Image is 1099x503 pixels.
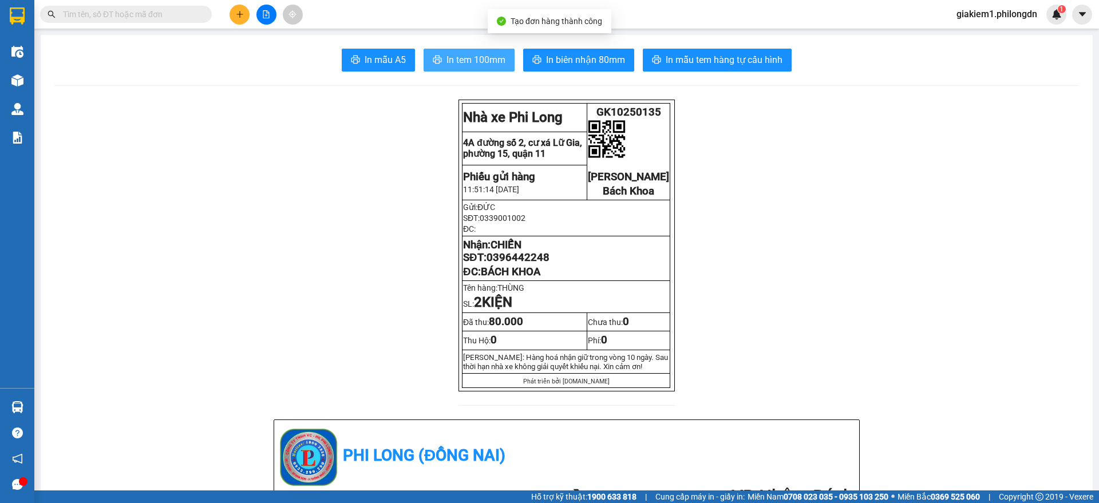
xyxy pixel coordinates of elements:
[491,239,521,251] span: CHIẾN
[1077,9,1088,19] span: caret-down
[587,331,670,350] td: Phí:
[365,53,406,67] span: In mẫu A5
[489,315,523,328] span: 80.000
[474,294,482,310] span: 2
[343,446,505,465] b: Phi Long (Đồng Nai)
[497,17,506,26] span: check-circle
[655,490,745,503] span: Cung cấp máy in - giấy in:
[1060,5,1064,13] span: 1
[898,490,980,503] span: Miền Bắc
[230,5,250,25] button: plus
[11,74,23,86] img: warehouse-icon
[262,10,270,18] span: file-add
[463,213,525,223] span: SĐT:
[532,55,541,66] span: printer
[623,315,629,328] span: 0
[601,334,607,346] span: 0
[12,453,23,464] span: notification
[587,492,637,501] strong: 1900 633 818
[480,213,525,223] span: 0339001002
[351,55,360,66] span: printer
[477,203,495,212] span: ĐỨC
[463,109,563,125] strong: Nhà xe Phi Long
[596,106,661,118] span: GK10250135
[109,51,189,67] div: 0344717070
[283,5,303,25] button: aim
[588,171,669,183] span: [PERSON_NAME]
[10,7,25,25] img: logo-vxr
[1072,5,1092,25] button: caret-down
[342,49,415,72] button: printerIn mẫu A5
[1058,5,1066,13] sup: 1
[587,313,670,331] td: Chưa thu:
[10,35,101,49] div: LONG
[989,490,990,503] span: |
[463,185,519,194] span: 11:51:14 [DATE]
[603,185,654,197] span: Bách Khoa
[463,283,669,292] p: Tên hàng:
[109,73,126,85] span: DĐ:
[10,10,27,22] span: Gửi:
[109,37,189,51] div: DIÊM
[546,53,625,67] span: In biên nhận 80mm
[947,7,1046,21] span: giakiem1.philongdn
[11,46,23,58] img: warehouse-icon
[463,239,549,264] strong: Nhận: SĐT:
[463,353,668,371] span: [PERSON_NAME]: Hàng hoá nhận giữ trong vòng 10 ngày. Sau thời hạn nhà xe không giải quy...
[446,53,505,67] span: In tem 100mm
[523,378,610,385] span: Phát triển bởi [DOMAIN_NAME]
[463,224,476,233] span: ĐC:
[511,17,602,26] span: Tạo đơn hàng thành công
[288,10,297,18] span: aim
[12,427,23,438] span: question-circle
[280,429,337,486] img: logo.jpg
[462,331,587,350] td: Thu Hộ:
[784,492,888,501] strong: 0708 023 035 - 0935 103 250
[11,132,23,144] img: solution-icon
[1035,493,1043,501] span: copyright
[10,10,101,35] div: [PERSON_NAME]
[48,10,56,18] span: search
[666,53,782,67] span: In mẫu tem hàng tự cấu hình
[462,313,587,331] td: Đã thu:
[10,49,101,65] div: 0365131420
[523,49,634,72] button: printerIn biên nhận 80mm
[491,334,497,346] span: 0
[497,283,529,292] span: THÙNG
[643,49,792,72] button: printerIn mẫu tem hàng tự cấu hình
[463,266,540,278] span: ĐC:
[463,171,535,183] strong: Phiếu gửi hàng
[236,10,244,18] span: plus
[12,479,23,490] span: message
[482,294,512,310] strong: KIỆN
[748,490,888,503] span: Miền Nam
[481,266,540,278] span: BÁCH KHOA
[645,490,647,503] span: |
[109,67,172,107] span: BÁCH KHOA
[109,11,137,23] span: Nhận:
[588,120,626,158] img: qr-code
[63,8,198,21] input: Tìm tên, số ĐT hoặc mã đơn
[433,55,442,66] span: printer
[11,401,23,413] img: warehouse-icon
[1051,9,1062,19] img: icon-new-feature
[463,299,512,308] span: SL:
[931,492,980,501] strong: 0369 525 060
[424,49,515,72] button: printerIn tem 100mm
[487,251,549,264] span: 0396442248
[891,494,895,499] span: ⚪️
[652,55,661,66] span: printer
[463,137,582,159] span: 4A đường số 2, cư xá Lữ Gia, phường 15, quận 11
[463,203,669,212] p: Gửi:
[531,490,637,503] span: Hỗ trợ kỹ thuật:
[11,103,23,115] img: warehouse-icon
[256,5,276,25] button: file-add
[109,10,189,37] div: Bách Khoa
